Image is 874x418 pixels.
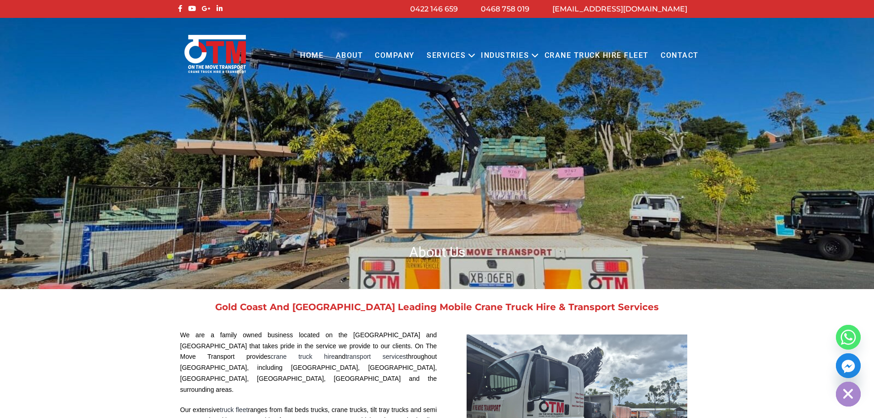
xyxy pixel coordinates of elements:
p: We are a family owned business located on the [GEOGRAPHIC_DATA] and [GEOGRAPHIC_DATA] that takes ... [180,330,437,396]
a: transport services [345,353,406,360]
a: Home [294,43,329,68]
a: Facebook_Messenger [836,353,861,378]
a: Contact [655,43,705,68]
a: crane truck hire [271,353,335,360]
a: COMPANY [369,43,421,68]
a: Crane Truck Hire Fleet [538,43,654,68]
img: Otmtransport [183,34,248,74]
a: 0422 146 659 [410,5,458,13]
a: Whatsapp [836,325,861,350]
h1: About Us [176,243,699,261]
a: truck fleet [220,406,248,413]
a: Services [421,43,472,68]
a: [EMAIL_ADDRESS][DOMAIN_NAME] [552,5,687,13]
a: Industries [475,43,535,68]
a: Gold Coast And [GEOGRAPHIC_DATA] Leading Mobile Crane Truck Hire & Transport Services [215,301,659,312]
a: About [329,43,369,68]
a: 0468 758 019 [481,5,529,13]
